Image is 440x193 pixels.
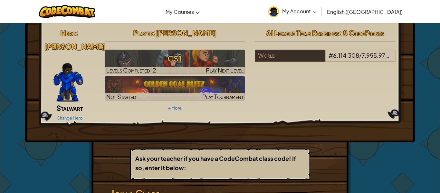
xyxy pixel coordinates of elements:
[57,115,83,121] a: Change Hero
[156,28,216,37] span: [PERSON_NAME]
[390,52,407,59] span: players
[53,63,83,102] img: Gordon-selection-pose.png
[339,28,384,37] span: : 8 CodePoints
[362,52,389,59] span: 7,955,979
[39,5,95,18] img: CodeCombat logo
[206,66,244,74] span: Play Next Level
[168,105,182,111] a: + More
[255,56,396,63] a: World#6,114,308/7,955,979players
[266,28,339,37] span: AI League Team Rankings
[135,155,296,171] b: Ask your teacher if you have a CodeCombat class code! If so, enter it below:
[162,3,203,20] a: My Courses
[359,52,362,59] span: /
[44,42,105,51] span: [PERSON_NAME]
[105,50,245,74] a: Play Next Level
[153,28,156,37] span: :
[329,52,333,59] span: #
[324,3,406,20] a: English ([GEOGRAPHIC_DATA])
[268,6,279,17] img: avatar
[105,51,245,66] h3: CS1
[166,8,194,15] span: My Courses
[106,93,136,100] span: Not Started
[105,50,245,74] img: CS1
[61,28,76,37] span: Hero
[105,76,245,101] a: Not StartedPlay Tournament
[282,8,317,14] span: My Account
[76,28,79,37] span: :
[202,93,244,100] span: Play Tournament
[106,66,156,74] span: Levels Completed: 2
[255,50,325,62] div: World
[265,1,320,22] a: My Account
[333,52,359,59] span: 6,114,308
[133,28,153,37] span: Player
[327,8,403,15] span: English ([GEOGRAPHIC_DATA])
[105,76,245,101] img: Golden Goal
[56,103,83,112] span: Stalwart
